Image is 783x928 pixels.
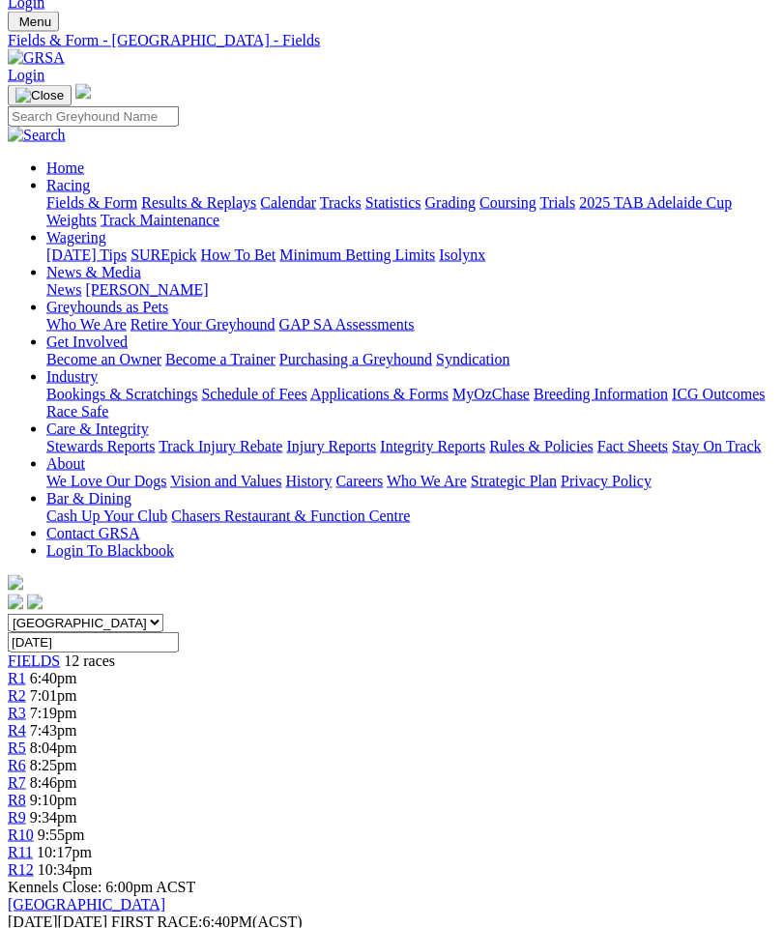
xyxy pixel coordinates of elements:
span: 12 races [64,652,115,669]
span: 10:17pm [37,844,92,860]
a: R9 [8,809,26,826]
div: About [46,473,775,490]
a: Track Injury Rebate [159,438,282,454]
a: R11 [8,844,33,860]
a: Rules & Policies [489,438,594,454]
a: R5 [8,739,26,756]
a: Retire Your Greyhound [130,316,275,333]
div: Bar & Dining [46,507,775,525]
button: Toggle navigation [8,12,59,32]
a: [PERSON_NAME] [85,281,208,298]
a: Weights [46,212,97,228]
button: Toggle navigation [8,85,72,106]
img: logo-grsa-white.png [75,84,91,100]
a: Fields & Form [46,194,137,211]
a: About [46,455,85,472]
a: Track Maintenance [101,212,219,228]
a: R10 [8,826,34,843]
a: R8 [8,792,26,808]
a: Contact GRSA [46,525,139,541]
a: Trials [539,194,575,211]
a: Coursing [479,194,536,211]
div: Greyhounds as Pets [46,316,775,333]
a: Login To Blackbook [46,542,174,559]
div: Wagering [46,246,775,264]
a: Stewards Reports [46,438,155,454]
a: R12 [8,861,34,878]
a: Tracks [320,194,362,211]
a: Privacy Policy [561,473,652,489]
span: 9:34pm [30,809,77,826]
a: R1 [8,670,26,686]
span: R2 [8,687,26,704]
a: Injury Reports [286,438,376,454]
img: Close [15,88,64,103]
div: Industry [46,386,775,420]
span: 7:01pm [30,687,77,704]
a: FIELDS [8,652,60,669]
a: Statistics [365,194,421,211]
div: Get Involved [46,351,775,368]
div: News & Media [46,281,775,299]
a: Integrity Reports [380,438,485,454]
a: Careers [335,473,383,489]
a: R7 [8,774,26,791]
span: 8:25pm [30,757,77,773]
a: Cash Up Your Club [46,507,167,524]
a: Stay On Track [672,438,761,454]
a: Wagering [46,229,106,246]
a: Bookings & Scratchings [46,386,197,402]
a: R6 [8,757,26,773]
a: Who We Are [387,473,467,489]
a: R4 [8,722,26,739]
span: 6:40pm [30,670,77,686]
span: 9:10pm [30,792,77,808]
img: Search [8,127,66,144]
span: 8:46pm [30,774,77,791]
span: R3 [8,705,26,721]
img: GRSA [8,49,65,67]
a: Purchasing a Greyhound [279,351,432,367]
a: Syndication [436,351,509,367]
a: We Love Our Dogs [46,473,166,489]
a: Calendar [260,194,316,211]
a: Results & Replays [141,194,256,211]
a: Fields & Form - [GEOGRAPHIC_DATA] - Fields [8,32,775,49]
a: Race Safe [46,403,108,420]
span: 10:34pm [38,861,93,878]
a: News & Media [46,264,141,280]
a: Chasers Restaurant & Function Centre [171,507,410,524]
a: Login [8,67,44,83]
input: Select date [8,632,179,652]
a: SUREpick [130,246,196,263]
a: Become a Trainer [165,351,275,367]
a: Who We Are [46,316,127,333]
a: Fact Sheets [597,438,668,454]
a: Vision and Values [170,473,281,489]
img: logo-grsa-white.png [8,575,23,591]
span: Menu [19,14,51,29]
span: 7:43pm [30,722,77,739]
div: Care & Integrity [46,438,775,455]
input: Search [8,106,179,127]
span: Kennels Close: 6:00pm ACST [8,879,195,895]
a: Breeding Information [534,386,668,402]
a: How To Bet [201,246,276,263]
a: Home [46,159,84,176]
a: Applications & Forms [310,386,449,402]
a: Schedule of Fees [201,386,306,402]
a: Get Involved [46,333,128,350]
img: facebook.svg [8,594,23,610]
a: Minimum Betting Limits [279,246,435,263]
a: News [46,281,81,298]
a: Become an Owner [46,351,161,367]
span: 8:04pm [30,739,77,756]
a: 2025 TAB Adelaide Cup [579,194,732,211]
